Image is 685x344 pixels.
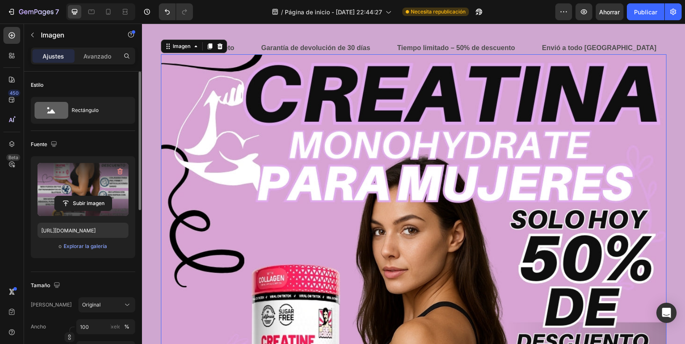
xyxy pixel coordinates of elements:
button: % [110,322,120,332]
button: Original [78,297,135,312]
button: Subir imagen [54,196,112,211]
font: Avanzado [83,53,111,60]
p: Imagen [41,30,112,40]
button: píxeles [122,322,132,332]
font: píxeles [107,323,123,330]
font: Estilo [31,82,43,88]
div: Deshacer/Rehacer [159,3,193,20]
font: Original [82,301,101,308]
button: Ahorrar [596,3,623,20]
button: Publicar [627,3,664,20]
iframe: Área de diseño [142,24,685,344]
font: Rectángulo [72,107,99,113]
font: Fuente [31,141,47,147]
font: o [59,243,62,249]
font: 7 [55,8,59,16]
div: Abrir Intercom Messenger [656,303,677,323]
font: / [281,8,283,16]
button: Explorar la galería [63,242,107,251]
font: Publicar [634,8,657,16]
font: % [124,323,129,330]
font: Beta [8,155,18,160]
input: https://ejemplo.com/imagen.jpg [37,223,128,238]
font: 450 [10,90,19,96]
font: Explorar la galería [64,243,107,249]
button: 7 [3,3,63,20]
font: Ahorrar [599,8,620,16]
input: píxeles% [76,319,135,334]
font: Ancho [31,323,46,330]
font: [PERSON_NAME] [31,301,72,308]
font: Página de inicio - [DATE] 22:44:27 [285,8,382,16]
font: Ajustes [43,53,64,60]
font: Necesita republicación [411,8,466,15]
font: Tamaño [31,282,50,288]
font: Imagen [41,31,64,39]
